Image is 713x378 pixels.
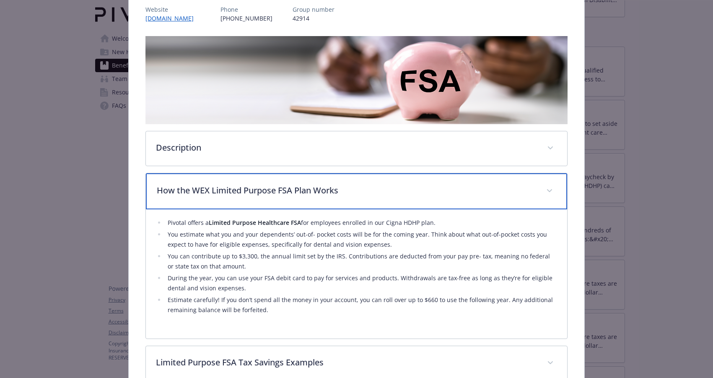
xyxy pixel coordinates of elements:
[145,36,568,124] img: banner
[165,251,557,271] li: You can contribute up to $3,300, the annual limit set by the IRS. Contributions are deducted from...
[145,5,200,14] p: Website
[156,141,537,154] p: Description
[209,219,301,227] strong: Limited Purpose Healthcare FSA
[293,14,334,23] p: 42914
[146,173,567,209] div: How the WEX Limited Purpose FSA Plan Works
[145,14,200,22] a: [DOMAIN_NAME]
[146,209,567,339] div: How the WEX Limited Purpose FSA Plan Works
[293,5,334,14] p: Group number
[165,218,557,228] li: Pivotal offers a for employees enrolled in our Cigna HDHP plan.
[165,273,557,293] li: During the year, you can use your FSA debit card to pay for services and products. Withdrawals ar...
[146,131,567,166] div: Description
[165,295,557,315] li: Estimate carefully! If you don’t spend all the money in your account, you can roll over up to $66...
[157,184,536,197] p: How the WEX Limited Purpose FSA Plan Works
[220,5,272,14] p: Phone
[220,14,272,23] p: [PHONE_NUMBER]
[156,356,537,369] p: Limited Purpose FSA Tax Savings Examples
[165,229,557,250] li: You estimate what you and your dependents’ out-of- pocket costs will be for the coming year. Thin...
